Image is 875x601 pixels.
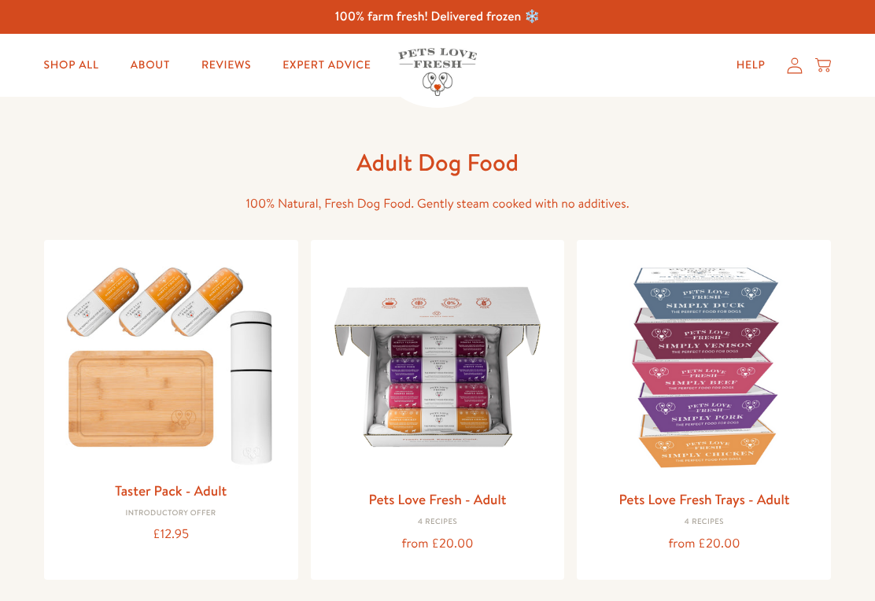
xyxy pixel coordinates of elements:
img: Taster Pack - Adult [57,253,286,472]
div: from £20.00 [589,533,818,555]
div: Introductory Offer [57,509,286,518]
a: Shop All [31,50,112,81]
div: from £20.00 [323,533,552,555]
h1: Adult Dog Food [186,147,689,178]
a: Reviews [189,50,264,81]
img: Pets Love Fresh Trays - Adult [589,253,818,481]
a: Expert Advice [270,50,383,81]
a: Taster Pack - Adult [115,481,227,500]
img: Pets Love Fresh - Adult [323,253,552,481]
div: 4 Recipes [589,518,818,527]
span: 100% Natural, Fresh Dog Food. Gently steam cooked with no additives. [246,195,629,212]
a: Help [724,50,778,81]
div: £12.95 [57,524,286,545]
a: Pets Love Fresh - Adult [368,489,506,509]
img: Pets Love Fresh [398,48,477,96]
a: Pets Love Fresh Trays - Adult [618,489,789,509]
a: About [118,50,183,81]
div: 4 Recipes [323,518,552,527]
